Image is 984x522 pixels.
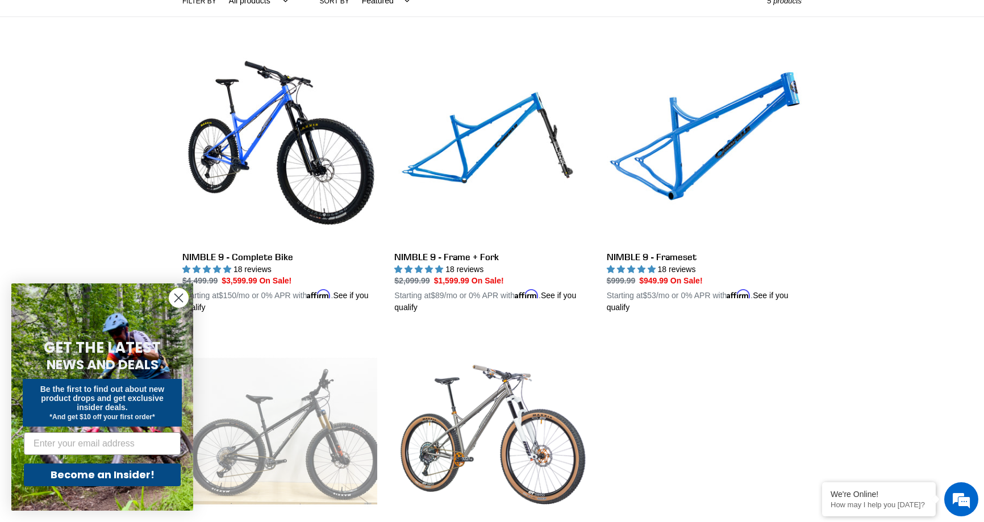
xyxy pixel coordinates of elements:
button: Close dialog [169,288,189,308]
span: NEWS AND DEALS [47,356,159,374]
div: We're Online! [831,490,927,499]
span: Be the first to find out about new product drops and get exclusive insider deals. [40,385,165,412]
button: Become an Insider! [24,463,181,486]
p: How may I help you today? [831,500,927,509]
span: *And get $10 off your first order* [49,413,155,421]
span: GET THE LATEST [44,337,161,358]
input: Enter your email address [24,432,181,455]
